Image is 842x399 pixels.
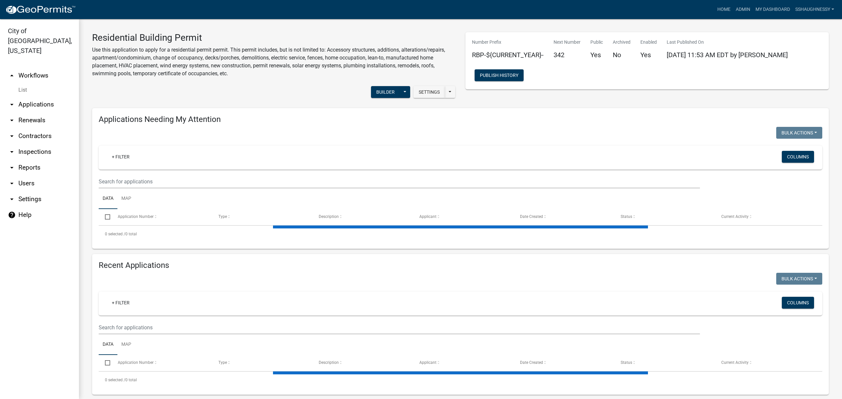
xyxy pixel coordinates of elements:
[419,360,436,365] span: Applicant
[776,273,822,285] button: Bulk Actions
[92,46,456,78] p: Use this application to apply for a residential permit permit. This permit includes, but is not l...
[111,209,212,225] datatable-header-cell: Application Number
[514,209,614,225] datatable-header-cell: Date Created
[118,360,154,365] span: Application Number
[640,39,657,46] p: Enabled
[715,209,816,225] datatable-header-cell: Current Activity
[413,86,445,98] button: Settings
[514,355,614,371] datatable-header-cell: Date Created
[413,355,514,371] datatable-header-cell: Applicant
[621,360,632,365] span: Status
[107,297,135,309] a: + Filter
[8,195,16,203] i: arrow_drop_down
[105,378,125,382] span: 0 selected /
[312,209,413,225] datatable-header-cell: Description
[8,72,16,80] i: arrow_drop_up
[99,355,111,371] datatable-header-cell: Select
[92,32,456,43] h3: Residential Building Permit
[613,39,631,46] p: Archived
[667,51,788,59] span: [DATE] 11:53 AM EDT by [PERSON_NAME]
[520,360,543,365] span: Date Created
[99,321,700,334] input: Search for applications
[554,39,581,46] p: Next Number
[614,209,715,225] datatable-header-cell: Status
[776,127,822,139] button: Bulk Actions
[590,39,603,46] p: Public
[782,151,814,163] button: Columns
[99,372,822,388] div: 0 total
[99,226,822,242] div: 0 total
[520,214,543,219] span: Date Created
[554,51,581,59] h5: 342
[105,232,125,236] span: 0 selected /
[117,188,135,209] a: Map
[107,151,135,163] a: + Filter
[117,334,135,355] a: Map
[590,51,603,59] h5: Yes
[8,132,16,140] i: arrow_drop_down
[715,3,733,16] a: Home
[413,209,514,225] datatable-header-cell: Applicant
[793,3,837,16] a: sshaughnessy
[212,209,312,225] datatable-header-cell: Type
[111,355,212,371] datatable-header-cell: Application Number
[782,297,814,309] button: Columns
[667,39,788,46] p: Last Published On
[753,3,793,16] a: My Dashboard
[8,101,16,108] i: arrow_drop_down
[475,73,524,79] wm-modal-confirm: Workflow Publish History
[8,148,16,156] i: arrow_drop_down
[99,334,117,355] a: Data
[371,86,400,98] button: Builder
[99,115,822,124] h4: Applications Needing My Attention
[8,211,16,219] i: help
[99,261,822,270] h4: Recent Applications
[8,179,16,187] i: arrow_drop_down
[99,175,700,188] input: Search for applications
[640,51,657,59] h5: Yes
[721,360,749,365] span: Current Activity
[319,214,339,219] span: Description
[621,214,632,219] span: Status
[475,69,524,81] button: Publish History
[218,214,227,219] span: Type
[613,51,631,59] h5: No
[319,360,339,365] span: Description
[419,214,436,219] span: Applicant
[472,51,544,59] h5: RBP-${CURRENT_YEAR}-
[99,188,117,209] a: Data
[614,355,715,371] datatable-header-cell: Status
[99,209,111,225] datatable-header-cell: Select
[715,355,816,371] datatable-header-cell: Current Activity
[212,355,312,371] datatable-header-cell: Type
[218,360,227,365] span: Type
[8,116,16,124] i: arrow_drop_down
[721,214,749,219] span: Current Activity
[733,3,753,16] a: Admin
[8,164,16,172] i: arrow_drop_down
[312,355,413,371] datatable-header-cell: Description
[472,39,544,46] p: Number Prefix
[118,214,154,219] span: Application Number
